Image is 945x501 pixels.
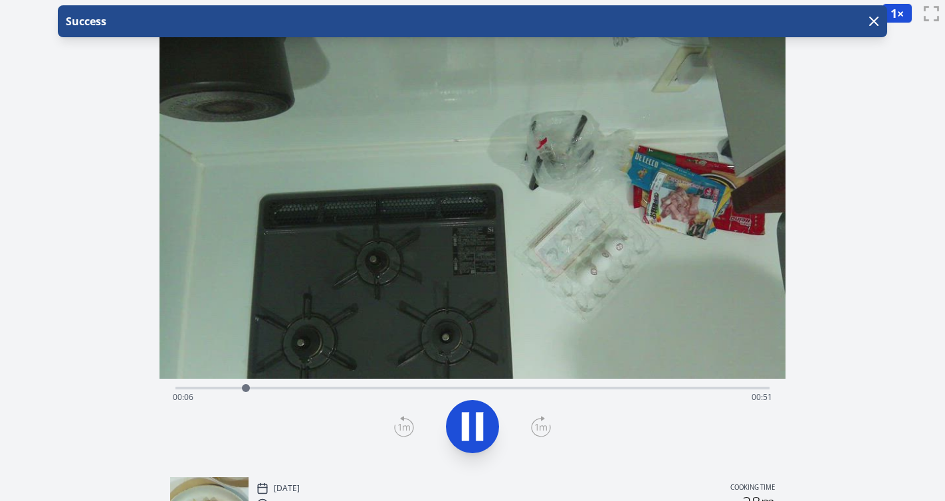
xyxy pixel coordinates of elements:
[447,4,498,23] a: 00:03:13
[730,482,775,494] p: Cooking time
[63,13,106,29] p: Success
[274,483,300,494] p: [DATE]
[173,391,193,403] span: 00:06
[752,391,772,403] span: 00:51
[882,3,912,23] button: 1×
